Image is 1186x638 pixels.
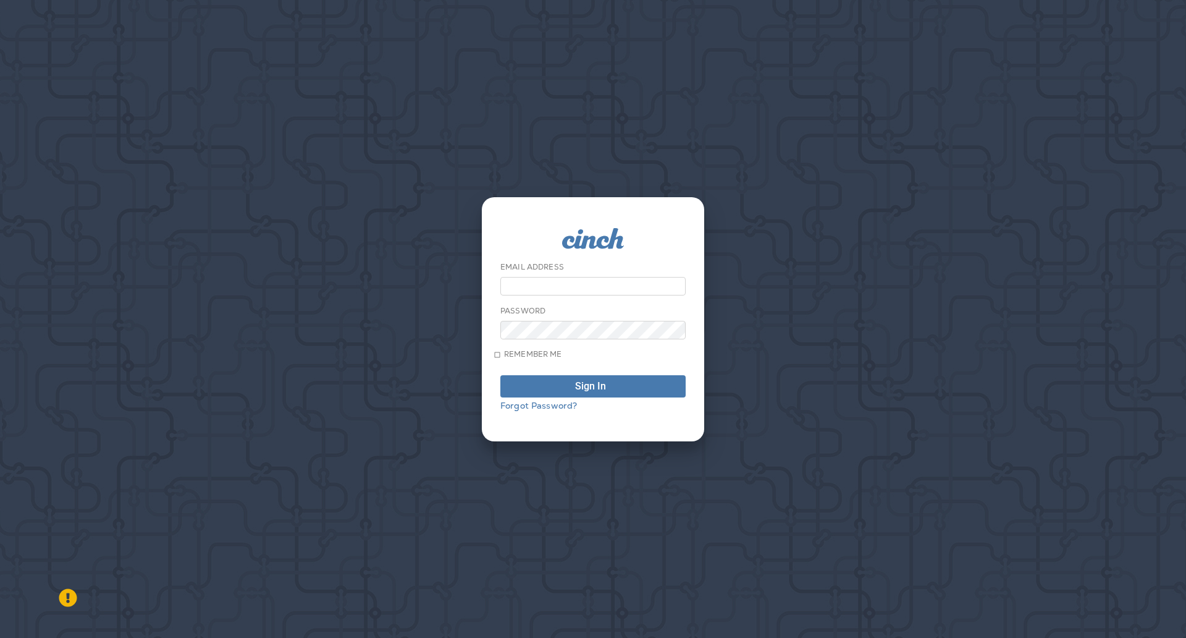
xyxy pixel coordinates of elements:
[500,375,686,398] button: Sign In
[500,400,577,411] a: Forgot Password?
[500,306,545,316] label: Password
[504,349,562,359] span: Remember me
[500,262,564,272] label: Email Address
[575,381,606,391] div: Sign In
